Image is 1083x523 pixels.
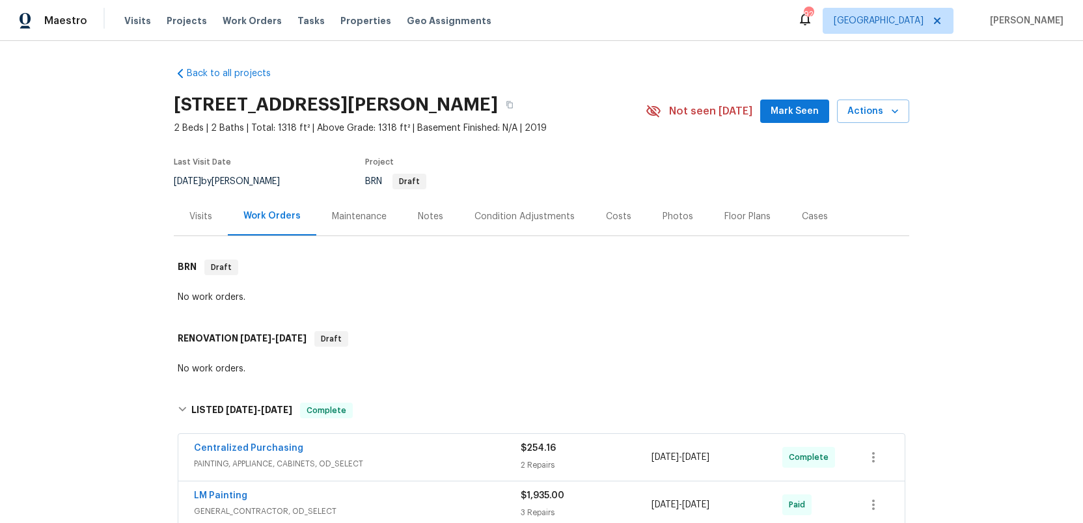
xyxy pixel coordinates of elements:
div: Work Orders [243,209,301,222]
button: Mark Seen [760,100,829,124]
span: [DATE] [240,334,271,343]
span: - [651,498,709,511]
span: Last Visit Date [174,158,231,166]
span: Draft [206,261,237,274]
div: Costs [606,210,631,223]
span: Not seen [DATE] [669,105,752,118]
a: Back to all projects [174,67,299,80]
span: - [240,334,307,343]
span: [DATE] [651,500,679,509]
span: - [226,405,292,414]
span: Maestro [44,14,87,27]
div: Notes [418,210,443,223]
span: [GEOGRAPHIC_DATA] [834,14,924,27]
h6: RENOVATION [178,331,307,347]
div: Condition Adjustments [474,210,575,223]
span: [DATE] [275,334,307,343]
div: Visits [189,210,212,223]
h2: [STREET_ADDRESS][PERSON_NAME] [174,98,498,111]
span: [PERSON_NAME] [985,14,1063,27]
span: Draft [394,178,425,185]
div: LISTED [DATE]-[DATE]Complete [174,390,909,431]
span: Geo Assignments [407,14,491,27]
h6: BRN [178,260,197,275]
span: BRN [365,177,426,186]
span: Draft [316,332,347,345]
span: [DATE] [682,453,709,462]
span: $1,935.00 [521,491,564,500]
span: Paid [789,498,810,511]
span: PAINTING, APPLIANCE, CABINETS, OD_SELECT [194,457,521,470]
span: Projects [167,14,207,27]
div: Photos [663,210,693,223]
span: Work Orders [223,14,282,27]
span: Mark Seen [771,103,819,120]
span: Complete [301,404,351,417]
div: BRN Draft [174,247,909,288]
span: Tasks [297,16,325,25]
span: [DATE] [261,405,292,414]
span: Properties [340,14,391,27]
span: [DATE] [226,405,257,414]
span: GENERAL_CONTRACTOR, OD_SELECT [194,505,521,518]
button: Actions [837,100,909,124]
div: No work orders. [178,291,905,304]
div: Maintenance [332,210,387,223]
div: by [PERSON_NAME] [174,174,295,189]
div: Floor Plans [724,210,771,223]
div: No work orders. [178,362,905,375]
span: $254.16 [521,444,556,453]
a: Centralized Purchasing [194,444,303,453]
h6: LISTED [191,403,292,418]
span: Visits [124,14,151,27]
div: RENOVATION [DATE]-[DATE]Draft [174,318,909,360]
div: Cases [802,210,828,223]
span: - [651,451,709,464]
span: 2 Beds | 2 Baths | Total: 1318 ft² | Above Grade: 1318 ft² | Basement Finished: N/A | 2019 [174,122,646,135]
span: Actions [847,103,899,120]
span: [DATE] [174,177,201,186]
span: [DATE] [682,500,709,509]
div: 3 Repairs [521,506,651,519]
a: LM Painting [194,491,247,500]
span: [DATE] [651,453,679,462]
span: Project [365,158,394,166]
div: 92 [804,8,813,21]
div: 2 Repairs [521,459,651,472]
span: Complete [789,451,834,464]
button: Copy Address [498,93,521,116]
